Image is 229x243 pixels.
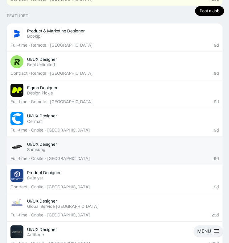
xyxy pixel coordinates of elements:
a: Job ImageFigma DesignerDesign Pickle9dFull-time·Remote·[GEOGRAPHIC_DATA] [7,80,223,108]
img: Job Image [10,84,23,97]
div: UI/UX Designer [27,227,57,232]
div: 9d [214,184,219,190]
a: Job ImageProduct & Marketing DesignerBookipi9dFull-time·Remote·[GEOGRAPHIC_DATA] [7,23,223,52]
div: Bookipi [27,34,41,39]
div: Contract [10,184,27,190]
a: Job ImageUI/UX DesignerReel Unlimited9dContract·Remote·[GEOGRAPHIC_DATA] [7,52,223,80]
div: · [44,128,47,133]
div: Remote [31,99,46,104]
div: Cermati [27,119,43,124]
div: · [28,128,31,133]
div: UI/UX Designer [27,113,57,119]
div: Remote [31,71,46,76]
a: Job ImageUI/UX DesignerGlobal Service [GEOGRAPHIC_DATA]25dFull-time·Onsite·[GEOGRAPHIC_DATA] [7,193,223,222]
div: Onsite [31,156,43,161]
div: Featured [7,13,29,19]
div: Post a Job [200,8,219,14]
div: [GEOGRAPHIC_DATA] [47,156,90,161]
div: · [28,212,31,218]
img: Job Image [10,197,23,210]
div: Full-time [10,43,27,48]
div: 9d [214,43,219,48]
div: [GEOGRAPHIC_DATA] [50,71,93,76]
img: Job Image [10,27,23,40]
div: Onsite [31,212,43,218]
div: · [28,99,31,104]
div: MENU [197,228,211,234]
img: Job Image [10,55,23,68]
div: · [28,184,31,190]
a: Job ImageProduct DesignerCatalyst9dContract·Onsite·[GEOGRAPHIC_DATA] [7,165,223,194]
div: UI/UX Designer [27,141,57,147]
div: · [47,71,49,76]
div: Reel Unlimited [27,62,55,67]
div: Contract [10,71,27,76]
div: Figma Designer [27,85,58,90]
a: Job ImageUI/UX DesignerCermati9dFull-time·Onsite·[GEOGRAPHIC_DATA] [7,108,223,137]
div: Product & Marketing Designer [27,28,85,34]
div: 25d [211,212,219,218]
div: Samsung [27,147,45,152]
div: Onsite [31,128,43,133]
div: · [28,43,31,48]
div: · [47,99,49,104]
div: Onsite [31,184,43,190]
div: Remote [31,43,46,48]
div: · [28,156,31,161]
div: · [44,212,47,218]
div: Catalyst [27,175,43,181]
div: [GEOGRAPHIC_DATA] [50,99,93,104]
div: Full-time [10,212,27,218]
div: · [44,184,47,190]
a: Job ImageUI/UX DesignerSamsung9dFull-time·Onsite·[GEOGRAPHIC_DATA] [7,137,223,165]
div: 9d [214,156,219,161]
div: · [28,71,31,76]
div: 9d [214,99,219,104]
div: UI/UX Designer [27,198,57,204]
div: [GEOGRAPHIC_DATA] [47,128,90,133]
div: [GEOGRAPHIC_DATA] [50,43,93,48]
div: · [47,43,49,48]
div: UI/UX Designer [27,57,57,62]
div: [GEOGRAPHIC_DATA] [47,212,90,218]
div: 9d [214,128,219,133]
div: Full-time [10,128,27,133]
div: Full-time [10,156,27,161]
div: Global Service [GEOGRAPHIC_DATA] [27,204,99,209]
div: Product Designer [27,170,61,175]
div: [GEOGRAPHIC_DATA] [47,184,90,190]
img: Job Image [10,112,23,125]
img: Job Image [10,140,23,153]
div: 9d [214,71,219,76]
img: Job Image [10,225,23,238]
div: Antikode [27,232,44,237]
img: Job Image [10,169,23,182]
div: · [44,156,47,161]
div: Design Pickle [27,90,53,96]
a: Post a Job [195,6,224,16]
div: Full-time [10,99,27,104]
